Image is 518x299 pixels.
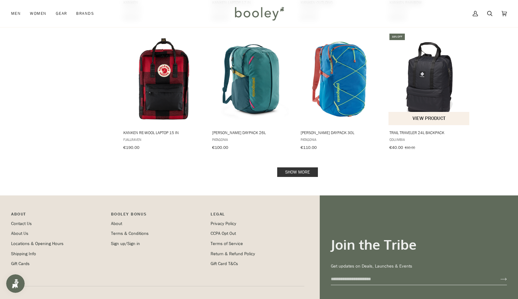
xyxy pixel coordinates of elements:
[11,261,30,267] a: Gift Cards
[11,211,105,220] p: Pipeline_Footer Main
[388,38,470,120] img: Columbia Trail Traveler 24L Backpack Black - Booley Galway
[111,231,149,236] a: Terms & Conditions
[212,130,292,135] span: [PERSON_NAME] Daypack 26L
[300,38,381,120] img: Patagonia Refugio Daypack 30L Vessel Blue - Booley Galway
[211,261,238,267] a: Gift Card T&Cs
[211,211,304,220] p: Pipeline_Footer Sub
[211,241,243,247] a: Terms of Service
[388,112,470,125] button: View product
[277,167,318,177] a: Show more
[76,10,94,17] span: Brands
[211,33,293,152] a: Refugio Daypack 26L
[331,236,507,253] h3: Join the Tribe
[212,137,292,142] span: Patagonia
[389,130,469,135] span: Trail Traveler 24L Backpack
[111,241,140,247] a: Sign up/Sign in
[111,211,205,220] p: Booley Bonus
[331,273,491,285] input: your-email@example.com
[11,241,64,247] a: Locations & Opening Hours
[30,10,46,17] span: Women
[122,33,204,152] a: Kanken Re-Wool Laptop 15 in
[122,38,204,120] img: Fjallraven Kanken Re-Wool Laptop 15 in Red / Black - Booley Galway
[232,5,286,23] img: Booley
[405,145,415,150] span: €60.00
[211,221,236,227] a: Privacy Policy
[301,145,317,150] span: €110.00
[300,33,381,152] a: Refugio Daypack 30L
[388,33,470,152] a: Trail Traveler 24L Backpack
[211,251,255,257] a: Return & Refund Policy
[111,221,122,227] a: About
[389,145,403,150] span: €40.00
[11,251,36,257] a: Shipping Info
[331,263,507,270] p: Get updates on Deals, Launches & Events
[211,38,293,120] img: Patagonia Refugio Daypack 26L Wetland Blue - Booley Galway
[6,274,25,293] iframe: Button to open loyalty program pop-up
[389,34,405,40] div: 33% off
[11,221,32,227] a: Contact Us
[211,231,236,236] a: CCPA Opt Out
[123,137,203,142] span: Fjallraven
[123,130,203,135] span: Kanken Re-Wool Laptop 15 in
[56,10,67,17] span: Gear
[301,130,380,135] span: [PERSON_NAME] Daypack 30L
[212,145,228,150] span: €100.00
[123,169,471,175] div: Pagination
[11,10,21,17] span: Men
[389,137,469,142] span: Columbia
[491,274,507,284] button: Join
[301,137,380,142] span: Patagonia
[11,231,28,236] a: About Us
[123,145,139,150] span: €190.00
